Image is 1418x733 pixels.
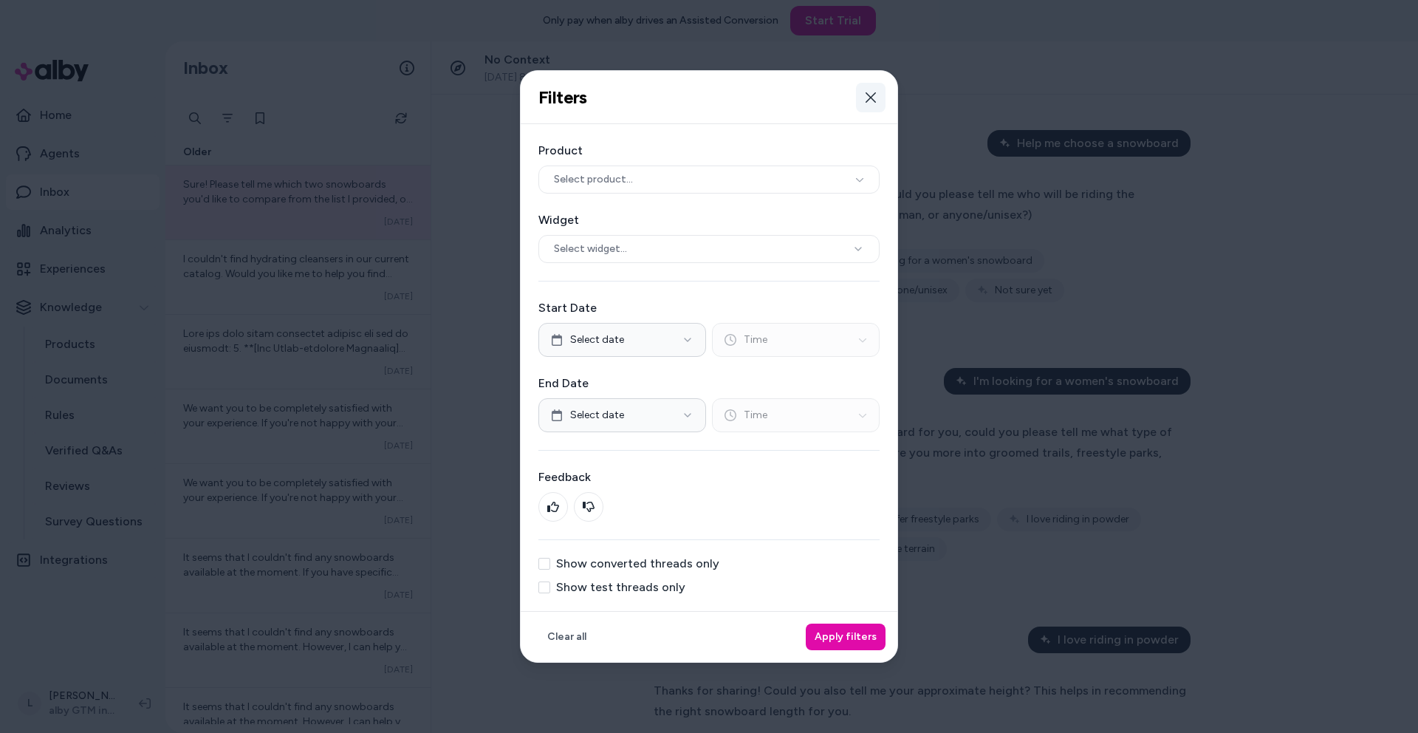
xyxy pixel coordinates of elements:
label: Product [538,142,880,160]
button: Select date [538,323,706,357]
label: End Date [538,375,880,392]
label: Show test threads only [556,582,685,593]
button: Clear all [538,624,595,650]
span: Select product... [554,172,633,187]
span: Select date [570,333,624,347]
label: Start Date [538,299,880,317]
label: Widget [538,211,880,229]
button: Apply filters [806,624,886,650]
label: Feedback [538,468,880,486]
button: Select date [538,398,706,432]
label: Show converted threads only [556,558,719,570]
h2: Filters [538,86,587,109]
span: Select date [570,408,624,423]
